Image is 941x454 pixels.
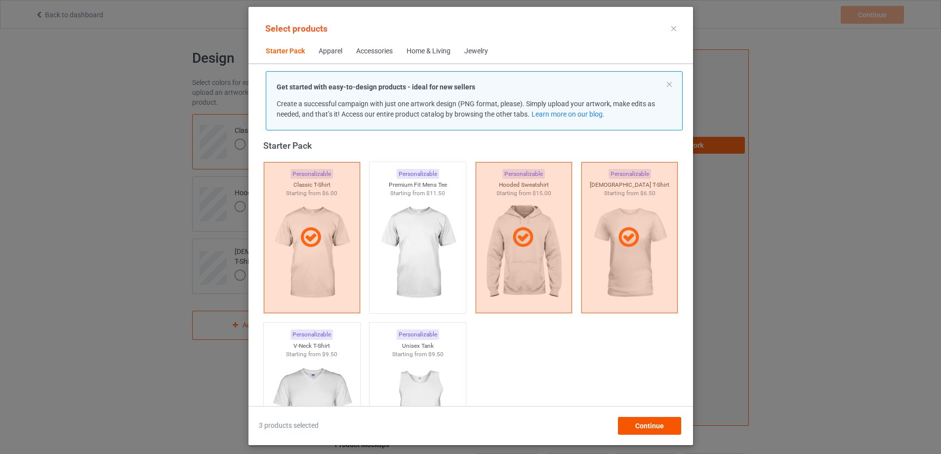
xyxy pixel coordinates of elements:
[531,110,604,118] a: Learn more on our blog.
[265,23,327,34] span: Select products
[426,190,445,197] span: $11.50
[277,100,655,118] span: Create a successful campaign with just one artwork design (PNG format, please). Simply upload you...
[373,198,462,308] img: regular.jpg
[369,342,466,350] div: Unisex Tank
[277,83,475,91] strong: Get started with easy-to-design products - ideal for new sellers
[263,342,360,350] div: V-Neck T-Shirt
[428,351,443,358] span: $9.50
[259,421,319,431] span: 3 products selected
[396,330,439,340] div: Personalizable
[319,46,342,56] div: Apparel
[635,422,663,430] span: Continue
[356,46,393,56] div: Accessories
[369,181,466,189] div: Premium Fit Mens Tee
[396,169,439,179] div: Personalizable
[322,351,337,358] span: $9.50
[263,350,360,359] div: Starting from
[464,46,488,56] div: Jewelry
[369,350,466,359] div: Starting from
[259,40,312,63] span: Starter Pack
[369,189,466,198] div: Starting from
[617,417,681,435] div: Continue
[290,330,333,340] div: Personalizable
[263,140,682,151] div: Starter Pack
[407,46,450,56] div: Home & Living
